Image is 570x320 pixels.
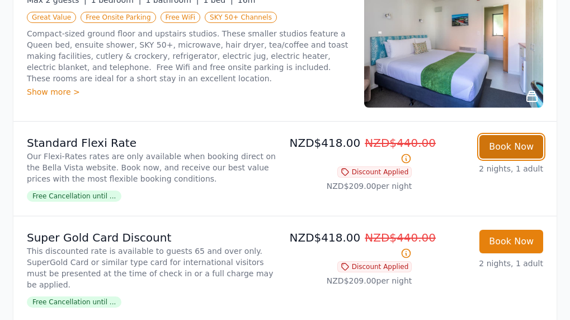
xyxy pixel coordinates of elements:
[205,12,277,23] span: SKY 50+ Channels
[421,163,543,174] p: 2 nights, 1 adult
[479,135,543,159] button: Book Now
[27,28,351,84] p: Compact-sized ground floor and upstairs studios. These smaller studios feature a Queen bed, ensui...
[290,135,412,166] p: NZD$418.00
[290,230,412,261] p: NZD$418.00
[479,230,543,253] button: Book Now
[421,258,543,269] p: 2 nights, 1 adult
[27,12,76,23] span: Great Value
[27,135,281,151] p: Standard Flexi Rate
[27,296,121,308] span: Free Cancellation until ...
[290,180,412,192] p: NZD$209.00 per night
[337,166,412,178] span: Discount Applied
[27,191,121,202] span: Free Cancellation until ...
[290,275,412,286] p: NZD$209.00 per night
[337,261,412,272] span: Discount Applied
[365,231,436,244] span: NZD$440.00
[365,136,436,150] span: NZD$440.00
[27,86,351,98] div: Show more >
[27,151,281,184] p: Our Flexi-Rates rates are only available when booking direct on the Bella Vista website. Book now...
[161,12,201,23] span: Free WiFi
[81,12,156,23] span: Free Onsite Parking
[27,230,281,245] p: Super Gold Card Discount
[27,245,281,290] p: This discounted rate is available to guests 65 and over only. SuperGold Card or similar type card...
